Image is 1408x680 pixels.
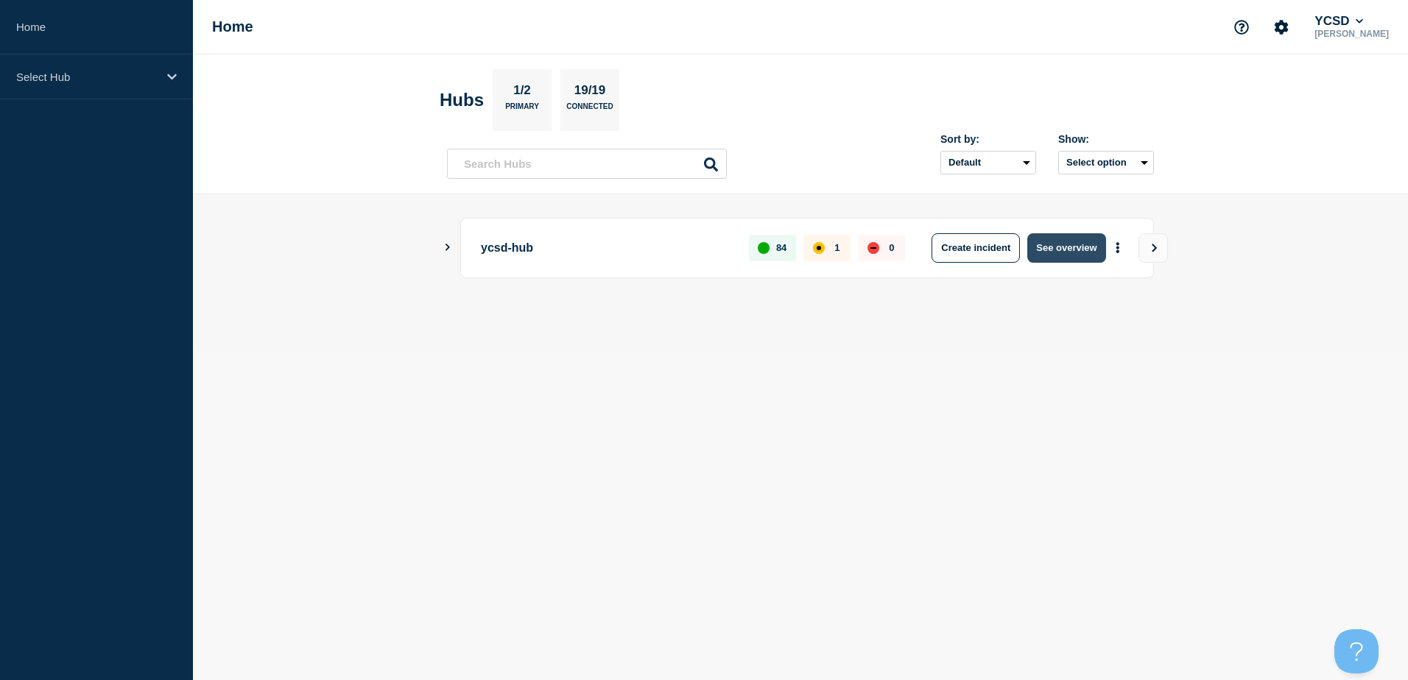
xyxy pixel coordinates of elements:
[569,83,611,102] p: 19/19
[444,242,451,253] button: Show Connected Hubs
[1312,14,1366,29] button: YCSD
[566,102,613,118] p: Connected
[508,83,537,102] p: 1/2
[1108,234,1127,261] button: More actions
[440,90,484,110] h2: Hubs
[1058,133,1154,145] div: Show:
[481,233,732,263] p: ycsd-hub
[940,151,1036,174] select: Sort by
[932,233,1020,263] button: Create incident
[834,242,839,253] p: 1
[1266,12,1297,43] button: Account settings
[447,149,727,179] input: Search Hubs
[1138,233,1168,263] button: View
[1312,29,1392,39] p: [PERSON_NAME]
[1058,151,1154,174] button: Select option
[16,71,158,83] p: Select Hub
[505,102,539,118] p: Primary
[1027,233,1105,263] button: See overview
[889,242,894,253] p: 0
[813,242,825,254] div: affected
[212,18,253,35] h1: Home
[940,133,1036,145] div: Sort by:
[1334,629,1379,673] iframe: Help Scout Beacon - Open
[758,242,770,254] div: up
[867,242,879,254] div: down
[776,242,786,253] p: 84
[1226,12,1257,43] button: Support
